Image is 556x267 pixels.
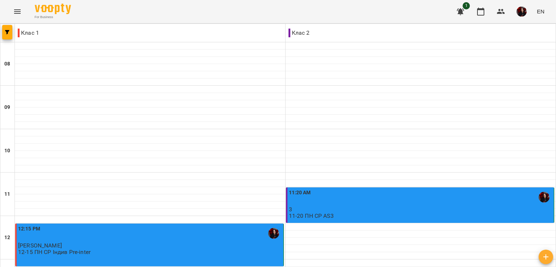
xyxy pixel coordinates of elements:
[18,242,62,249] span: [PERSON_NAME]
[4,60,10,68] h6: 08
[4,103,10,111] h6: 09
[18,29,39,37] p: Клас 1
[537,8,544,15] span: EN
[35,4,71,14] img: Voopty Logo
[289,213,334,219] p: 11-20 ПН СР AS3
[539,250,553,264] button: Add lesson
[18,249,90,255] p: 12-15 ПН СР Індив Pre-inter
[4,190,10,198] h6: 11
[18,225,40,233] label: 12:15 PM
[539,192,549,203] img: Левчук Діана Олександрівна
[4,147,10,155] h6: 10
[289,189,311,197] label: 11:20 AM
[534,5,547,18] button: EN
[9,3,26,20] button: Menu
[289,206,553,212] p: 3
[288,29,310,37] p: Клас 2
[463,2,470,9] span: 1
[517,7,527,17] img: 11eefa85f2c1bcf485bdfce11c545767.jpg
[268,228,279,239] img: Левчук Діана Олександрівна
[4,234,10,242] h6: 12
[35,15,71,20] span: For Business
